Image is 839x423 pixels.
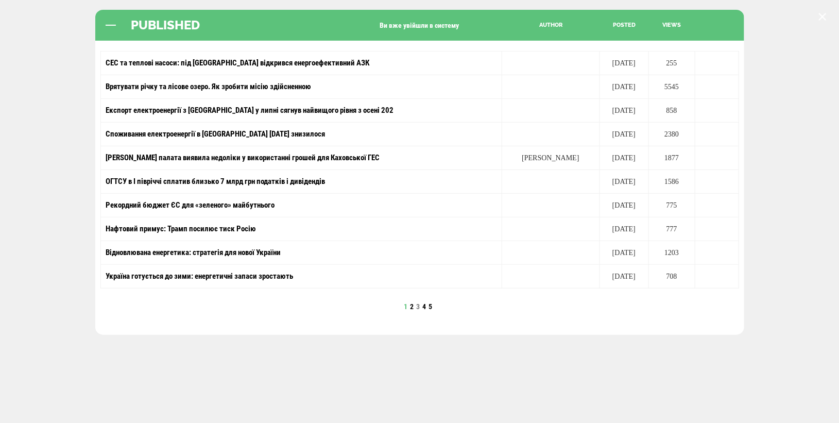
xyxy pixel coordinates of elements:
td: 858 [648,99,695,123]
td: 255 [648,52,695,75]
td: [DATE] [600,123,648,146]
a: 5 [429,302,433,311]
td: [DATE] [600,265,648,289]
td: [DATE] [600,99,648,123]
td: [PERSON_NAME] [502,146,600,170]
a: Врятувати річку та лісове озеро. Як зробити місію здійсненною [106,82,312,91]
td: 1203 [648,241,695,265]
td: 1877 [648,146,695,170]
a: Україна готується до зими: енергетичні запаси зростають [106,272,294,281]
td: [DATE] [600,194,648,217]
td: [DATE] [600,146,648,170]
p: Ви вже увійшли в систему [8,8,831,42]
td: [DATE] [600,241,648,265]
td: 775 [648,194,695,217]
td: 1586 [648,170,695,194]
a: Рекордний бюджет ЄС для «зеленого» майбутнього [106,200,275,210]
a: 1 [404,302,408,311]
a: 3 [417,302,420,311]
a: СЕС та теплові насоси: під [GEOGRAPHIC_DATA] відкрився енергоефективний АЗК [106,58,370,67]
td: 708 [648,265,695,289]
a: Нафтовий примус: Трамп посилює тиск Росію [106,224,256,233]
td: 2380 [648,123,695,146]
a: 2 [410,302,414,311]
a: 4 [423,302,426,311]
td: [DATE] [600,217,648,241]
a: [PERSON_NAME] палата виявила недоліки у використанні грошей для Каховської ГЕС [106,153,380,162]
td: 5545 [648,75,695,99]
td: [DATE] [600,170,648,194]
td: [DATE] [600,52,648,75]
td: [DATE] [600,75,648,99]
a: Відновлювана енергетика: стратегія для нової України [106,248,281,257]
a: Споживання електроенергії в [GEOGRAPHIC_DATA] [DATE] знизилося [106,129,326,139]
a: ОГТСУ в І півріччі сплатив близько 7 млрд грн податків і дивідендів [106,177,326,186]
td: 777 [648,217,695,241]
a: Експорт електроенергії з [GEOGRAPHIC_DATA] у липні сягнув найвищого рівня з осені 202 [106,106,394,115]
